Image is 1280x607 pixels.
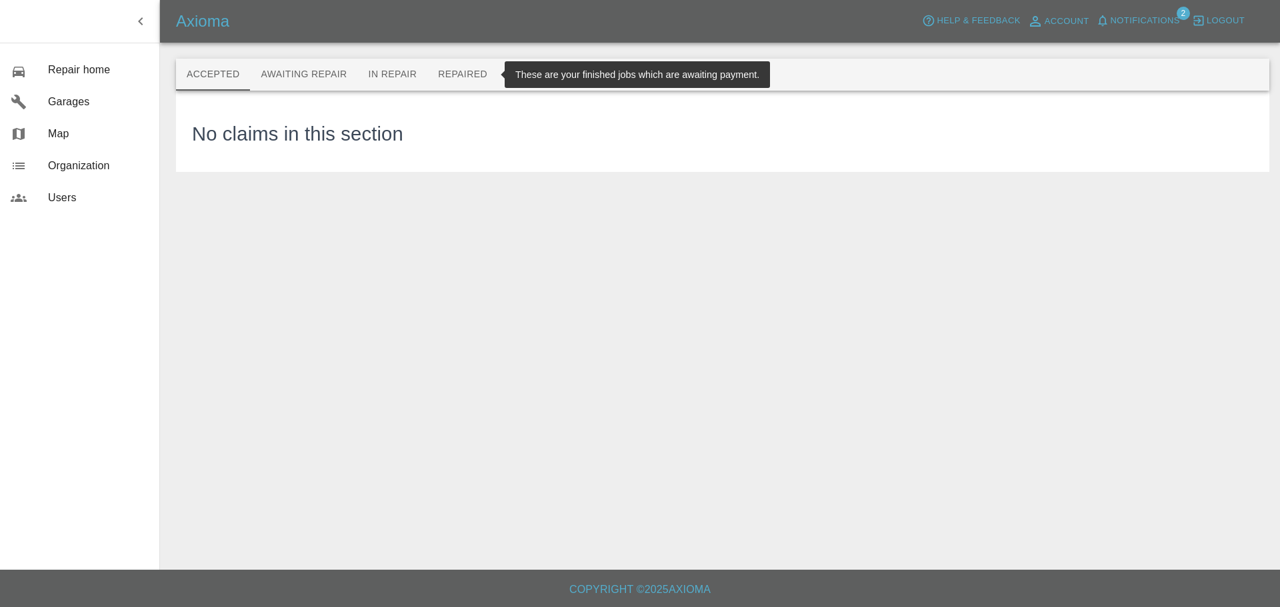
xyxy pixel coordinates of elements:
[11,580,1269,599] h6: Copyright © 2025 Axioma
[1045,14,1089,29] span: Account
[1177,7,1190,20] span: 2
[48,94,149,110] span: Garages
[48,126,149,142] span: Map
[1093,11,1183,31] button: Notifications
[48,190,149,206] span: Users
[48,62,149,78] span: Repair home
[1207,13,1245,29] span: Logout
[192,120,403,149] h3: No claims in this section
[358,59,428,91] button: In Repair
[176,59,250,91] button: Accepted
[919,11,1023,31] button: Help & Feedback
[176,11,229,32] h5: Axioma
[498,59,558,91] button: Paid
[937,13,1020,29] span: Help & Feedback
[1024,11,1093,32] a: Account
[1189,11,1248,31] button: Logout
[48,158,149,174] span: Organization
[250,59,357,91] button: Awaiting Repair
[427,59,498,91] button: Repaired
[1111,13,1180,29] span: Notifications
